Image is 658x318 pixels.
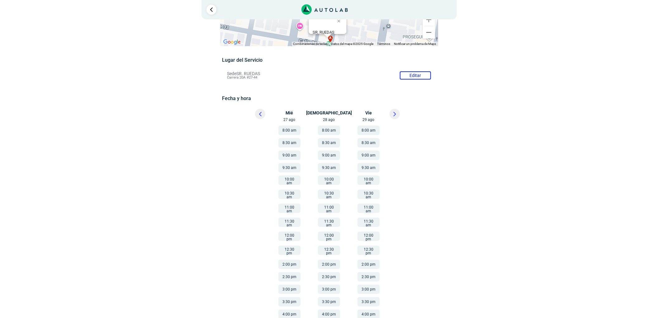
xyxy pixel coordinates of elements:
button: 3:30 pm [278,297,301,306]
button: 3:00 pm [318,285,340,294]
span: Datos del mapa ©2025 Google [331,42,374,46]
div: Carrera 20A #27-44 [312,30,346,39]
a: Link al sitio de autolab [301,6,348,12]
a: Notificar un problema de Maps [394,42,436,46]
button: Cerrar [333,13,348,28]
button: 2:30 pm [357,272,380,282]
button: 9:00 am [318,151,340,160]
button: 11:00 am [357,204,380,213]
button: 9:00 am [278,151,301,160]
button: 12:00 pm [357,232,380,241]
button: 2:30 pm [318,272,340,282]
button: 12:30 pm [357,246,380,255]
button: Reducir [423,26,435,39]
button: 8:30 am [278,138,301,147]
button: 10:00 am [318,176,340,185]
button: 9:30 am [357,163,380,172]
button: 8:30 am [318,138,340,147]
button: 2:00 pm [278,260,301,269]
a: Términos (se abre en una nueva pestaña) [377,42,391,46]
b: SR. RUEDAS [312,30,334,35]
button: 11:30 am [357,218,380,227]
h5: Lugar del Servicio [222,57,436,63]
button: 10:30 am [318,190,340,199]
button: 9:30 am [278,163,301,172]
button: 11:00 am [318,204,340,213]
button: 8:00 am [357,126,380,135]
button: 3:30 pm [357,297,380,306]
button: 10:30 am [357,190,380,199]
button: 10:30 am [278,190,301,199]
button: 12:00 pm [318,232,340,241]
button: 8:00 am [278,126,301,135]
button: 12:00 pm [278,232,301,241]
button: 3:00 pm [278,285,301,294]
a: Abre esta zona en Google Maps (se abre en una nueva ventana) [222,38,242,46]
button: 2:30 pm [278,272,301,282]
button: 10:00 am [357,176,380,185]
span: a [329,36,332,41]
button: 11:30 am [318,218,340,227]
button: 3:00 pm [357,285,380,294]
button: 12:30 pm [278,246,301,255]
button: 2:00 pm [318,260,340,269]
h5: Fecha y hora [222,95,436,101]
button: 9:00 am [357,151,380,160]
button: 8:00 am [318,126,340,135]
button: Combinaciones de teclas [293,42,328,46]
img: Google [222,38,242,46]
button: 11:00 am [278,204,301,213]
button: 12:30 pm [318,246,340,255]
button: 8:30 am [357,138,380,147]
button: 9:30 am [318,163,340,172]
button: 10:00 am [278,176,301,185]
button: Ampliar [423,13,435,26]
a: Ir al paso anterior [206,5,216,15]
button: 11:30 am [278,218,301,227]
button: 2:00 pm [357,260,380,269]
button: 3:30 pm [318,297,340,306]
